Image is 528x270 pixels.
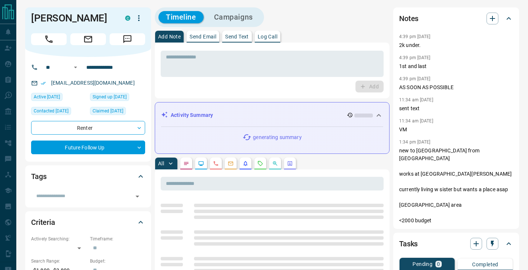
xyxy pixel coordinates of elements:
[399,41,513,49] p: 2k under.
[31,236,86,242] p: Actively Searching:
[258,34,277,39] p: Log Call
[399,118,433,124] p: 11:34 am [DATE]
[161,108,383,122] div: Activity Summary
[90,107,145,117] div: Sat Aug 16 2025
[399,84,513,91] p: AS SOON AS POSSIBLE
[399,34,431,39] p: 4:39 pm [DATE]
[399,76,431,81] p: 4:39 pm [DATE]
[399,126,513,134] p: VM
[132,191,143,202] button: Open
[243,161,248,166] svg: Listing Alerts
[31,258,86,264] p: Search Range:
[31,33,67,45] span: Call
[70,33,106,45] span: Email
[399,97,433,102] p: 11:34 am [DATE]
[399,238,418,250] h2: Tasks
[158,34,181,39] p: Add Note
[31,213,145,231] div: Criteria
[34,107,68,115] span: Contacted [DATE]
[257,161,263,166] svg: Requests
[31,12,114,24] h1: [PERSON_NAME]
[31,93,86,103] div: Tue Sep 09 2025
[71,63,80,72] button: Open
[93,107,123,115] span: Claimed [DATE]
[399,63,513,70] p: 1st and last
[90,236,145,242] p: Timeframe:
[90,93,145,103] div: Sun Aug 03 2025
[198,161,204,166] svg: Lead Browsing Activity
[399,105,513,112] p: sent text
[253,134,301,141] p: generating summary
[399,10,513,27] div: Notes
[51,80,135,86] a: [EMAIL_ADDRESS][DOMAIN_NAME]
[183,161,189,166] svg: Notes
[287,161,293,166] svg: Agent Actions
[399,139,431,145] p: 1:34 pm [DATE]
[31,168,145,185] div: Tags
[31,121,145,135] div: Renter
[399,147,513,225] p: new to [GEOGRAPHIC_DATA] from [GEOGRAPHIC_DATA] works at [GEOGRAPHIC_DATA][PERSON_NAME] currently...
[207,11,260,23] button: Campaigns
[110,33,145,45] span: Message
[31,171,46,182] h2: Tags
[190,34,216,39] p: Send Email
[437,261,440,267] p: 0
[41,81,46,86] svg: Email Verified
[228,161,234,166] svg: Emails
[158,11,204,23] button: Timeline
[125,16,130,21] div: condos.ca
[31,141,145,154] div: Future Follow Up
[31,107,86,117] div: Mon Aug 04 2025
[399,13,418,24] h2: Notes
[399,235,513,253] div: Tasks
[399,55,431,60] p: 4:39 pm [DATE]
[171,111,213,119] p: Activity Summary
[93,93,127,101] span: Signed up [DATE]
[90,258,145,264] p: Budget:
[225,34,249,39] p: Send Text
[34,93,60,101] span: Active [DATE]
[31,216,55,228] h2: Criteria
[472,262,498,267] p: Completed
[158,161,164,166] p: All
[213,161,219,166] svg: Calls
[412,261,432,267] p: Pending
[272,161,278,166] svg: Opportunities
